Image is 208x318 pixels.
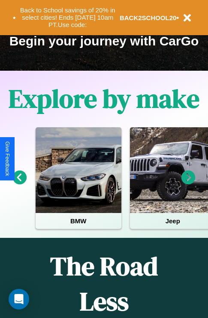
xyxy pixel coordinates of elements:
div: Open Intercom Messenger [9,289,29,309]
b: BACK2SCHOOL20 [120,14,177,21]
h1: Explore by make [9,81,199,116]
h4: BMW [36,213,121,229]
button: Back to School savings of 20% in select cities! Ends [DATE] 10am PT.Use code: [16,4,120,31]
div: Give Feedback [4,141,10,176]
